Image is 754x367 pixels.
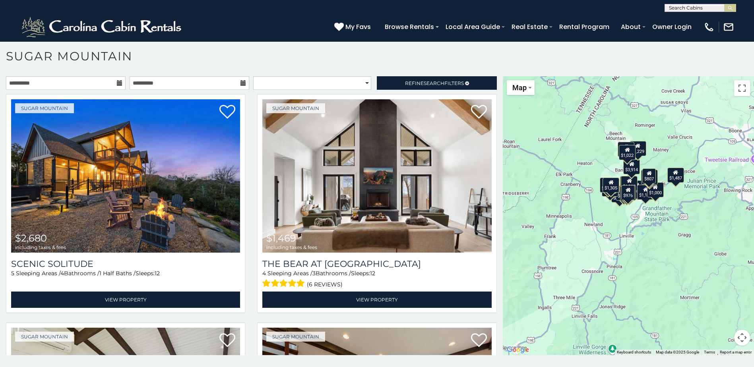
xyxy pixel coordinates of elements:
img: Google [505,345,531,355]
img: White-1-2.png [20,15,185,39]
a: Sugar Mountain [15,103,74,113]
span: 4 [60,270,64,277]
span: 5 [11,270,14,277]
div: $1,701 [600,178,616,193]
a: View Property [262,292,491,308]
span: 4 [262,270,266,277]
div: $976 [621,185,635,200]
span: $2,680 [15,232,47,244]
div: $1,229 [630,141,646,156]
a: RefineSearchFilters [377,76,496,90]
a: Open this area in Google Maps (opens a new window) [505,345,531,355]
div: $1,022 [619,145,636,160]
button: Map camera controls [734,330,750,346]
span: Refine Filters [405,80,464,86]
div: $1,305 [603,178,619,193]
span: including taxes & fees [266,245,317,250]
div: Sleeping Areas / Bathrooms / Sleeps: [262,269,491,290]
a: About [617,20,645,34]
div: $3,914 [623,159,640,174]
img: Scenic Solitude [11,99,240,253]
span: 3 [312,270,316,277]
div: $1,618 [641,170,658,185]
a: Local Area Guide [442,20,504,34]
div: $1,000 [647,182,664,197]
h3: The Bear At Sugar Mountain [262,259,491,269]
a: The Bear At Sugar Mountain $1,469 including taxes & fees [262,99,491,253]
span: (6 reviews) [307,279,343,290]
span: 12 [155,270,160,277]
span: Map [512,83,527,92]
div: $941 [622,185,636,201]
a: Browse Rentals [381,20,438,34]
div: $917 [620,186,634,201]
span: including taxes & fees [15,245,66,250]
span: 12 [370,270,375,277]
button: Keyboard shortcuts [617,350,651,355]
span: Search [424,80,444,86]
a: Sugar Mountain [266,103,325,113]
a: View Property [11,292,240,308]
a: The Bear At [GEOGRAPHIC_DATA] [262,259,491,269]
span: 1 Half Baths / [99,270,136,277]
button: Toggle fullscreen view [734,80,750,96]
img: The Bear At Sugar Mountain [262,99,491,253]
button: Change map style [507,80,535,95]
a: Add to favorites [471,104,487,121]
a: Real Estate [508,20,552,34]
span: Map data ©2025 Google [656,350,699,354]
a: Add to favorites [219,332,235,349]
a: Owner Login [648,20,696,34]
a: My Favs [334,22,373,32]
span: $1,469 [266,232,296,244]
div: $1,487 [667,168,684,183]
a: Rental Program [555,20,613,34]
div: $1,174 [618,142,634,157]
div: Sleeping Areas / Bathrooms / Sleeps: [11,269,240,290]
a: Scenic Solitude $2,680 including taxes & fees [11,99,240,253]
a: Sugar Mountain [15,332,74,342]
span: My Favs [345,22,371,32]
div: $807 [642,168,656,183]
a: Scenic Solitude [11,259,240,269]
div: $1,009 [620,176,637,191]
a: Report a map error [720,350,752,354]
a: Add to favorites [219,104,235,121]
a: Terms (opens in new tab) [704,350,715,354]
a: Sugar Mountain [266,332,325,342]
a: Add to favorites [471,332,487,349]
img: phone-regular-white.png [704,21,715,33]
img: mail-regular-white.png [723,21,734,33]
div: $1,392 [621,176,638,191]
div: $1,185 [637,185,654,200]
